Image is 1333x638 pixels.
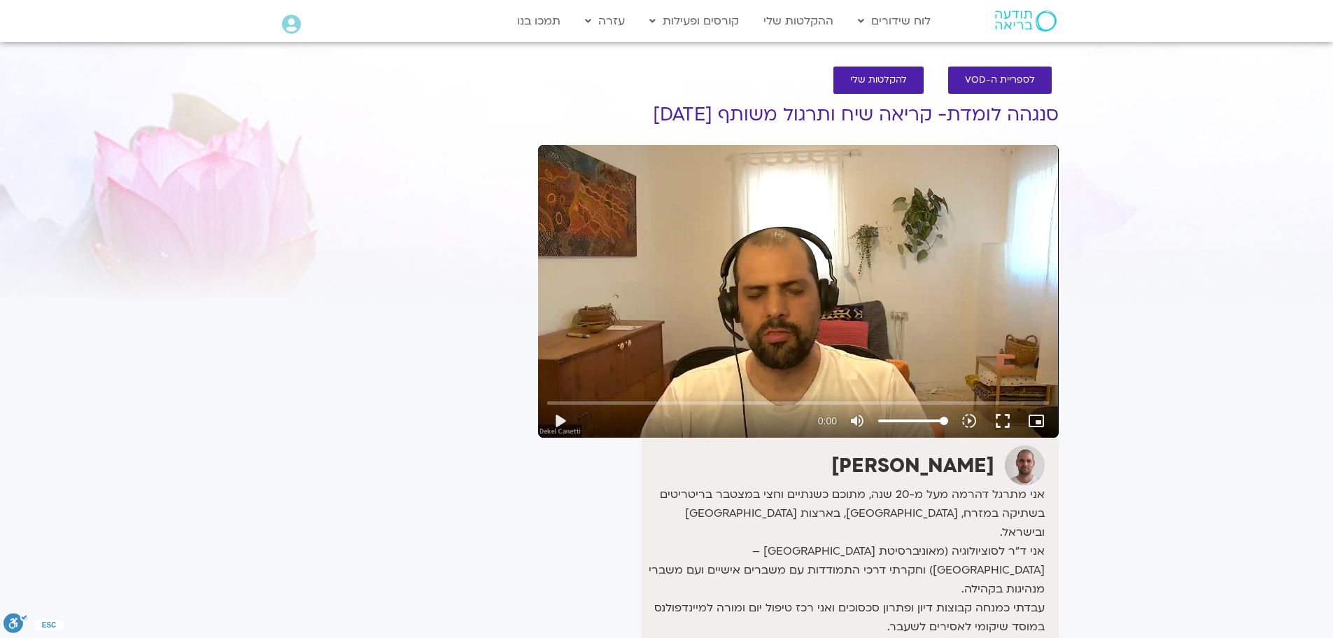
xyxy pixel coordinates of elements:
a: תמכו בנו [510,8,567,34]
a: להקלטות שלי [833,67,924,94]
a: לוח שידורים [851,8,938,34]
h1: סנגהה לומדת- קריאה שיח ותרגול משותף [DATE] [538,104,1059,125]
span: להקלטות שלי [850,75,907,85]
a: לספריית ה-VOD [948,67,1052,94]
img: דקל קנטי [1005,445,1045,485]
img: תודעה בריאה [995,11,1057,32]
strong: [PERSON_NAME] [831,452,994,479]
a: קורסים ופעילות [642,8,746,34]
a: עזרה [578,8,632,34]
span: לספריית ה-VOD [965,75,1035,85]
a: ההקלטות שלי [756,8,840,34]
